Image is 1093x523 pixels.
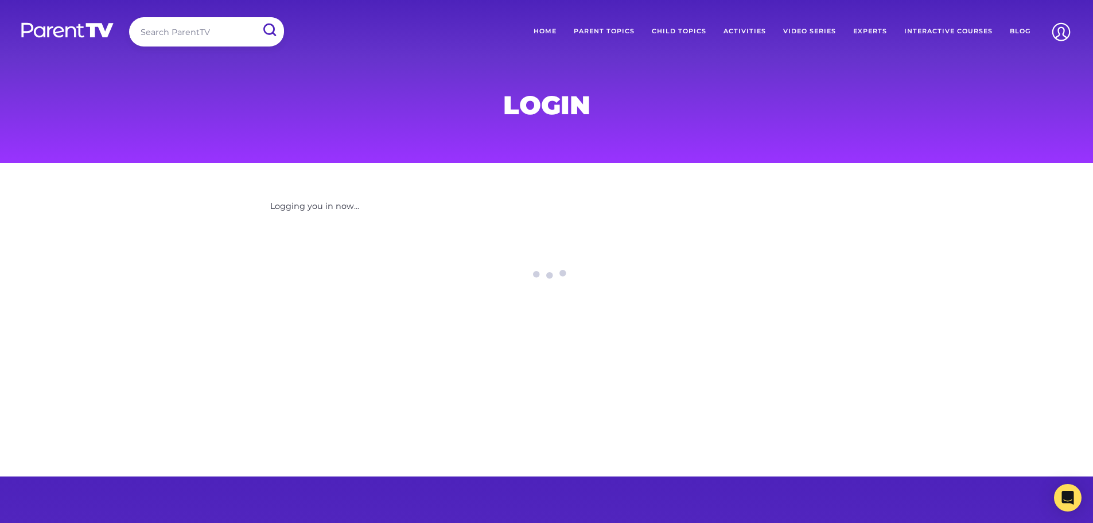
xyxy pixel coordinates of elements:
[129,17,284,47] input: Search ParentTV
[525,17,565,46] a: Home
[1001,17,1039,46] a: Blog
[845,17,896,46] a: Experts
[1047,17,1076,47] img: Account
[270,94,823,117] h1: Login
[254,17,284,43] input: Submit
[20,22,115,38] img: parenttv-logo-white.4c85aaf.svg
[775,17,845,46] a: Video Series
[270,199,823,214] p: Logging you in now...
[1054,484,1082,512] div: Open Intercom Messenger
[643,17,715,46] a: Child Topics
[565,17,643,46] a: Parent Topics
[896,17,1001,46] a: Interactive Courses
[715,17,775,46] a: Activities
